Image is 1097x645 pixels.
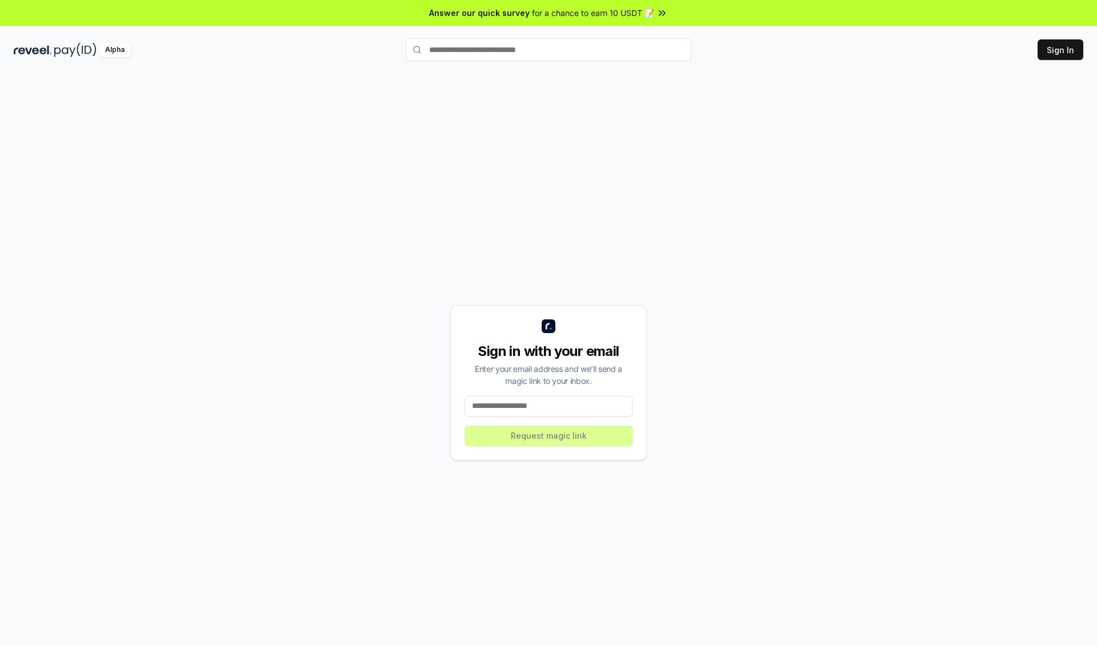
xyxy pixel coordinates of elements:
div: Alpha [99,43,131,57]
button: Sign In [1038,39,1083,60]
img: pay_id [54,43,97,57]
img: logo_small [542,319,555,333]
div: Sign in with your email [465,342,632,360]
span: for a chance to earn 10 USDT 📝 [532,7,654,19]
span: Answer our quick survey [429,7,530,19]
div: Enter your email address and we’ll send a magic link to your inbox. [465,363,632,387]
img: reveel_dark [14,43,52,57]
